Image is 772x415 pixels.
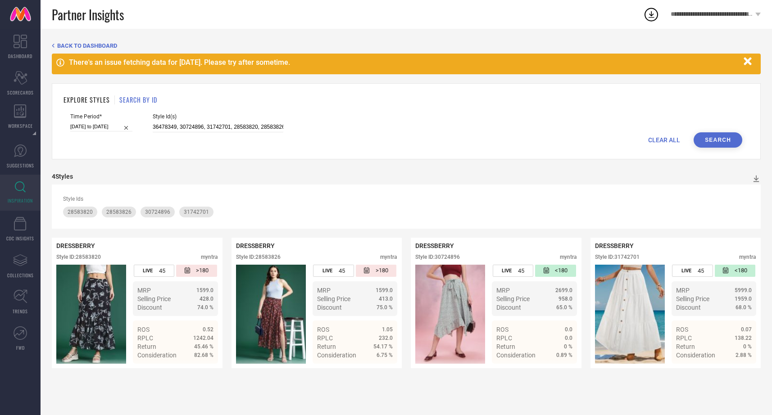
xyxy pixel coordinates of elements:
[236,265,306,364] img: Style preview image
[560,254,577,260] div: myntra
[317,352,356,359] span: Consideration
[415,265,485,364] div: Click to view image
[739,254,756,260] div: myntra
[731,368,752,375] span: Details
[493,265,533,277] div: Number of days the style has been live on the platform
[184,368,213,375] a: Details
[496,334,512,342] span: RPLC
[415,265,485,364] img: Style preview image
[648,136,680,144] span: CLEAR ALL
[70,122,132,131] input: Select time period
[415,254,460,260] div: Style ID: 30724896
[203,326,213,333] span: 0.52
[70,113,132,120] span: Time Period*
[317,304,342,311] span: Discount
[676,295,709,302] span: Selling Price
[736,304,752,311] span: 68.0 %
[317,295,350,302] span: Selling Price
[176,265,217,277] div: Number of days since the style was first listed on the platform
[595,265,665,364] div: Click to view image
[565,335,572,341] span: 0.0
[363,368,393,375] a: Details
[415,242,454,249] span: DRESSBERRY
[681,268,691,274] span: LIVE
[137,352,177,359] span: Consideration
[236,254,281,260] div: Style ID: 28583826
[565,326,572,333] span: 0.0
[556,304,572,311] span: 65.0 %
[52,173,73,180] div: 4 Styles
[200,296,213,302] span: 428.0
[137,304,162,311] span: Discount
[153,122,283,132] input: Enter comma separated style ids e.g. 12345, 67890
[676,343,695,350] span: Return
[379,296,393,302] span: 413.0
[722,368,752,375] a: Details
[322,268,332,274] span: LIVE
[676,304,701,311] span: Discount
[376,287,393,293] span: 1599.0
[134,265,174,277] div: Number of days the style has been live on the platform
[595,242,634,249] span: DRESSBERRY
[741,326,752,333] span: 0.07
[52,42,761,49] div: Back TO Dashboard
[735,267,747,275] span: <180
[555,267,568,275] span: <180
[496,326,509,333] span: ROS
[119,95,157,104] h1: SEARCH BY ID
[376,267,388,275] span: >180
[317,287,331,294] span: MRP
[543,368,572,375] a: Details
[16,344,25,351] span: FWD
[194,352,213,358] span: 82.68 %
[201,254,218,260] div: myntra
[317,334,333,342] span: RPLC
[193,368,213,375] span: Details
[555,287,572,293] span: 2699.0
[377,304,393,311] span: 75.0 %
[197,304,213,311] span: 74.0 %
[137,287,151,294] span: MRP
[56,254,101,260] div: Style ID: 28583820
[7,272,34,279] span: COLLECTIONS
[137,326,150,333] span: ROS
[236,265,306,364] div: Click to view image
[496,304,521,311] span: Discount
[735,287,752,293] span: 5999.0
[106,209,132,215] span: 28583826
[676,352,715,359] span: Consideration
[595,254,640,260] div: Style ID: 31742701
[8,197,33,204] span: INSPIRATION
[145,209,170,215] span: 30724896
[595,265,665,364] img: Style preview image
[196,287,213,293] span: 1599.0
[64,95,110,104] h1: EXPLORE STYLES
[564,343,572,350] span: 0 %
[137,343,156,350] span: Return
[643,6,659,23] div: Open download list
[676,334,692,342] span: RPLC
[535,265,576,277] div: Number of days since the style was first listed on the platform
[8,122,33,129] span: WORKSPACE
[56,265,126,364] img: Style preview image
[502,268,512,274] span: LIVE
[672,265,713,277] div: Number of days the style has been live on the platform
[735,335,752,341] span: 138.22
[735,296,752,302] span: 1959.0
[736,352,752,358] span: 2.88 %
[153,113,283,120] span: Style Id(s)
[137,295,171,302] span: Selling Price
[56,265,126,364] div: Click to view image
[552,368,572,375] span: Details
[317,343,336,350] span: Return
[7,162,34,169] span: SUGGESTIONS
[377,352,393,358] span: 6.75 %
[339,267,345,274] span: 45
[496,287,510,294] span: MRP
[159,267,165,274] span: 45
[556,352,572,358] span: 0.89 %
[676,287,690,294] span: MRP
[518,267,524,274] span: 45
[379,335,393,341] span: 232.0
[715,265,755,277] div: Number of days since the style was first listed on the platform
